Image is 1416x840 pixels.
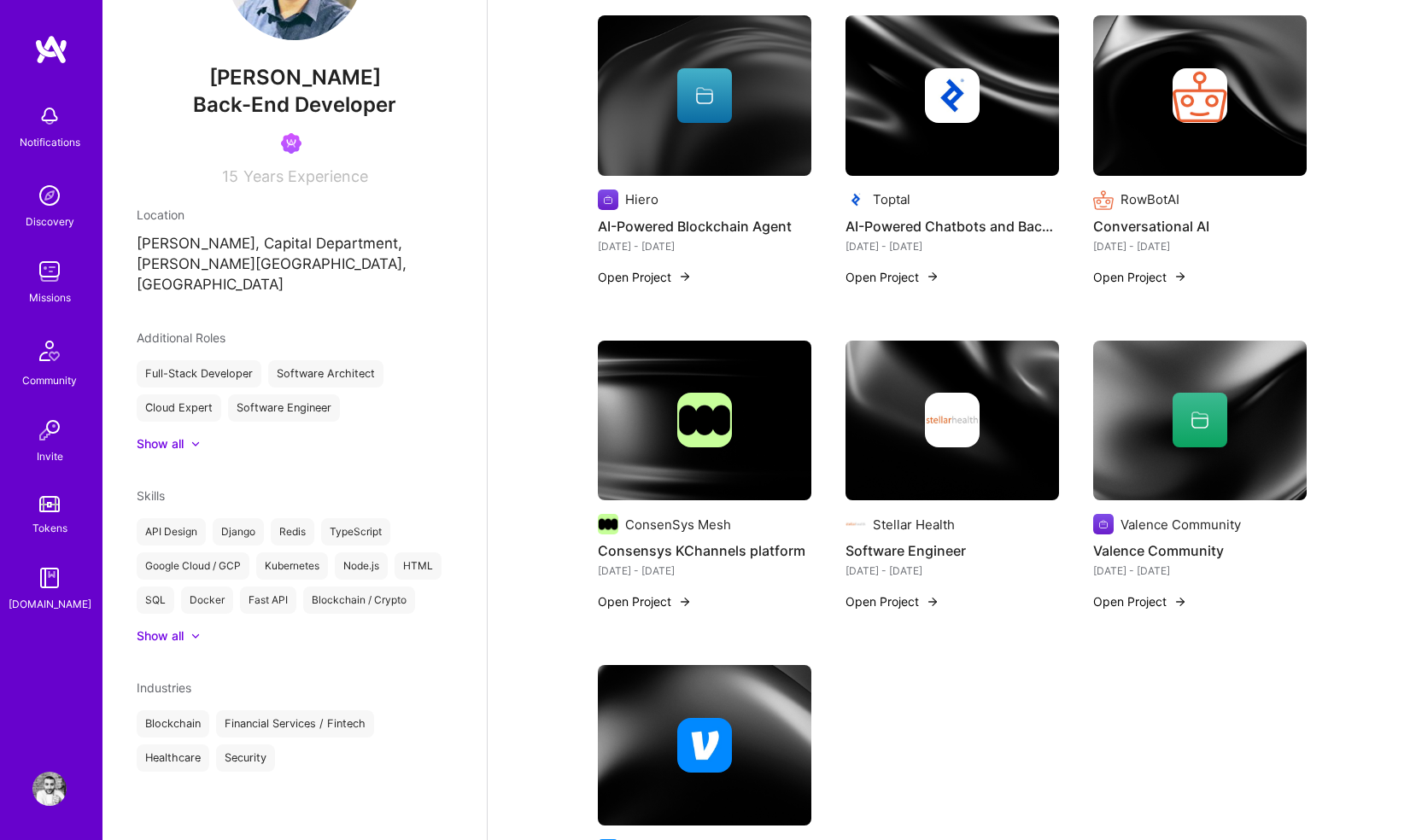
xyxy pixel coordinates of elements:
[1093,341,1307,501] img: cover
[1173,270,1187,283] img: arrow-right
[29,330,70,371] img: Community
[222,167,238,185] span: 15
[1093,540,1307,562] h4: Valence Community
[137,360,261,388] div: Full-Stack Developer
[22,371,77,389] div: Community
[34,34,68,65] img: logo
[625,516,731,534] div: ConsenSys Mesh
[1173,68,1227,123] img: Company logo
[137,552,249,580] div: Google Cloud / GCP
[1093,190,1114,210] img: Company logo
[926,595,939,609] img: arrow-right
[243,167,368,185] span: Years Experience
[137,435,184,452] div: Show all
[137,744,209,772] div: Healthcare
[137,206,453,224] div: Location
[216,744,275,772] div: Security
[9,595,91,613] div: [DOMAIN_NAME]
[271,518,314,545] div: Redis
[1093,592,1187,610] button: Open Project
[846,237,1059,255] div: [DATE] - [DATE]
[137,65,453,90] span: [PERSON_NAME]
[29,289,71,306] div: Missions
[1093,15,1307,176] img: cover
[216,710,374,738] div: Financial Services / Fintech
[193,92,396,117] span: Back-End Developer
[281,133,301,154] img: Been on Mission
[1093,237,1307,255] div: [DATE] - [DATE]
[303,586,415,614] div: Blockchain / Crypto
[137,234,453,295] p: [PERSON_NAME], Capital Department, [PERSON_NAME][GEOGRAPHIC_DATA], [GEOGRAPHIC_DATA]
[598,341,811,501] img: cover
[1093,514,1114,534] img: Company logo
[137,680,191,695] span: Industries
[925,393,980,447] img: Company logo
[846,341,1059,501] img: cover
[32,413,67,447] img: Invite
[1093,215,1307,237] h4: Conversational AI
[598,215,811,237] h4: AI-Powered Blockchain Agent
[846,592,939,610] button: Open Project
[37,447,63,465] div: Invite
[678,270,692,283] img: arrow-right
[1121,190,1179,208] div: RowBotAI
[625,190,658,208] div: Hiero
[1173,595,1187,609] img: arrow-right
[926,270,939,283] img: arrow-right
[137,394,221,422] div: Cloud Expert
[137,518,206,545] div: API Design
[598,268,692,286] button: Open Project
[598,15,811,176] img: cover
[678,595,692,609] img: arrow-right
[137,710,209,738] div: Blockchain
[28,772,71,806] a: User Avatar
[677,718,732,773] img: Company logo
[137,627,184,645] div: Show all
[1093,268,1187,286] button: Open Project
[846,268,939,286] button: Open Project
[268,360,383,388] div: Software Architect
[598,592,692,610] button: Open Project
[228,394,340,422] div: Software Engineer
[240,586,296,614] div: Fast API
[846,15,1059,176] img: cover
[395,552,442,580] div: HTML
[873,190,910,208] div: Toptal
[1093,562,1307,580] div: [DATE] - [DATE]
[32,99,67,133] img: bell
[598,540,811,562] h4: Consensys KChannels platform
[26,213,74,230] div: Discovery
[846,514,866,534] img: Company logo
[598,562,811,580] div: [DATE] - [DATE]
[181,586,233,614] div: Docker
[846,562,1059,580] div: [DATE] - [DATE]
[598,665,811,825] img: cover
[846,215,1059,237] h4: AI-Powered Chatbots and Backend Systems
[39,496,60,512] img: tokens
[846,190,866,210] img: Company logo
[137,488,165,503] span: Skills
[256,552,328,580] div: Kubernetes
[925,68,980,123] img: Company logo
[598,514,618,534] img: Company logo
[598,237,811,255] div: [DATE] - [DATE]
[846,540,1059,562] h4: Software Engineer
[321,518,390,545] div: TypeScript
[137,330,225,345] span: Additional Roles
[677,393,732,447] img: Company logo
[20,133,80,151] div: Notifications
[32,519,67,537] div: Tokens
[1121,516,1241,534] div: Valence Community
[32,772,67,806] img: User Avatar
[137,586,174,614] div: SQL
[32,178,67,213] img: discovery
[598,190,618,210] img: Company logo
[213,518,264,545] div: Django
[335,552,388,580] div: Node.js
[32,561,67,595] img: guide book
[873,516,955,534] div: Stellar Health
[32,254,67,289] img: teamwork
